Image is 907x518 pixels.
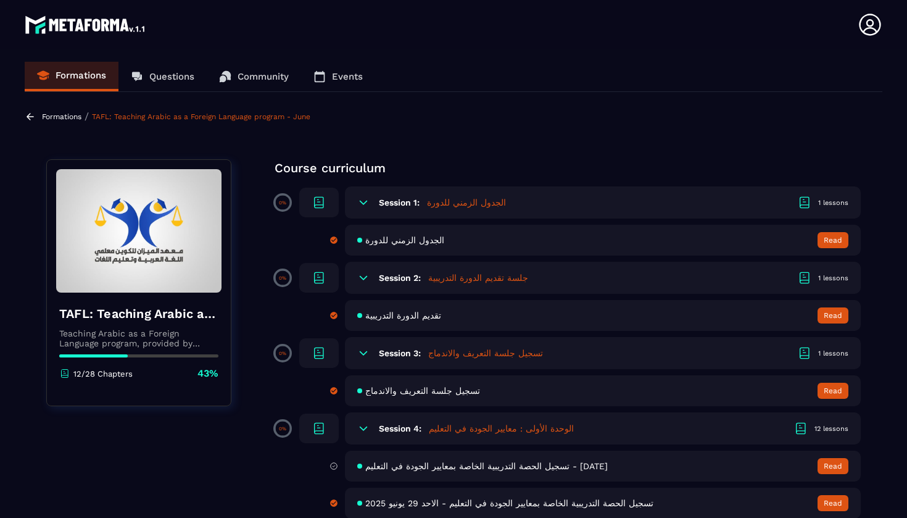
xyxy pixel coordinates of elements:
h5: الوحدة الأولى : معايير الجودة في التعليم [429,422,574,435]
h4: TAFL: Teaching Arabic as a Foreign Language program - June [59,305,218,322]
a: TAFL: Teaching Arabic as a Foreign Language program - June [92,112,310,121]
a: Events [301,62,375,91]
button: Read [818,495,848,511]
span: / [85,111,89,122]
span: تسجيل الحصة التدريبية الخاصة بمعايير الجودة في التعليم - [DATE] [365,461,608,471]
p: 0% [279,275,286,281]
button: Read [818,232,848,248]
p: 12/28 Chapters [73,369,133,378]
span: تسجيل جلسة التعريف والاندماج [365,386,480,396]
a: Formations [25,62,118,91]
p: Community [238,71,289,82]
h5: الجدول الزمني للدورة [427,196,506,209]
p: Course curriculum [275,159,861,177]
div: 1 lessons [818,349,848,358]
p: Teaching Arabic as a Foreign Language program, provided by AlMeezan Academy in the [GEOGRAPHIC_DATA] [59,328,218,348]
span: تقديم الدورة التدريبية [365,311,441,320]
img: banner [56,169,222,293]
button: Read [818,307,848,324]
div: 1 lessons [818,274,848,283]
button: Read [818,458,848,474]
h5: تسجيل جلسة التعريف والاندماج [428,347,543,359]
p: 0% [279,200,286,206]
a: Community [207,62,301,91]
span: تسجيل الحصة التدريبية الخاصة بمعايير الجودة في التعليم - الاحد 29 يونيو 2025 [365,498,653,508]
p: Events [332,71,363,82]
p: Questions [149,71,194,82]
a: Questions [118,62,207,91]
a: Formations [42,112,81,121]
button: Read [818,383,848,399]
p: 0% [279,351,286,356]
h6: Session 2: [379,273,421,283]
h5: جلسة تقديم الدورة التدريبية [428,272,528,284]
p: 0% [279,426,286,432]
div: 12 lessons [814,424,848,433]
h6: Session 4: [379,424,421,433]
img: logo [25,12,147,37]
span: الجدول الزمني للدورة [365,235,444,245]
div: 1 lessons [818,198,848,207]
h6: Session 3: [379,348,421,358]
h6: Session 1: [379,198,420,207]
p: 43% [197,367,218,380]
p: Formations [56,70,106,81]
